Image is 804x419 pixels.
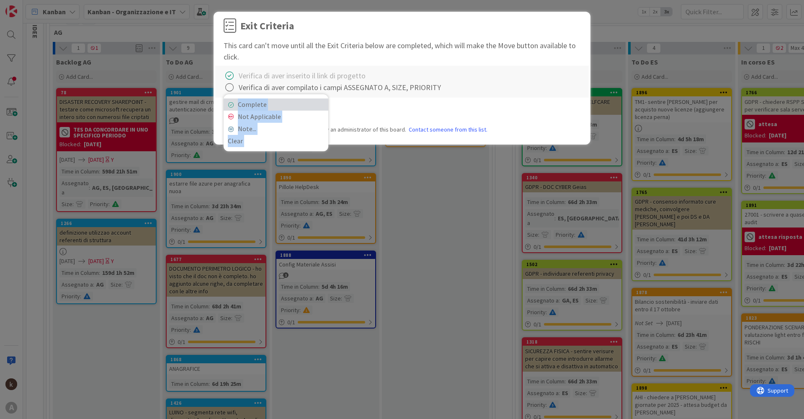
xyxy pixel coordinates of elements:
[224,125,580,134] div: Note: Exit Criteria is a board setting set by an administrator of this board.
[240,18,294,34] div: Exit Criteria
[224,111,328,123] a: Not Applicable
[224,123,328,135] a: Note...
[239,70,366,81] div: Verifica di aver inserito il link di progetto
[224,98,328,111] a: Complete
[239,82,441,93] div: Verifica di aver compilato i campi ASSEGNATO A, SIZE, PRIORITY
[18,1,38,11] span: Support
[409,125,487,134] a: Contact someone from this list.
[224,135,328,147] a: Clear
[224,40,580,62] div: This card can't move until all the Exit Criteria below are completed, which will make the Move bu...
